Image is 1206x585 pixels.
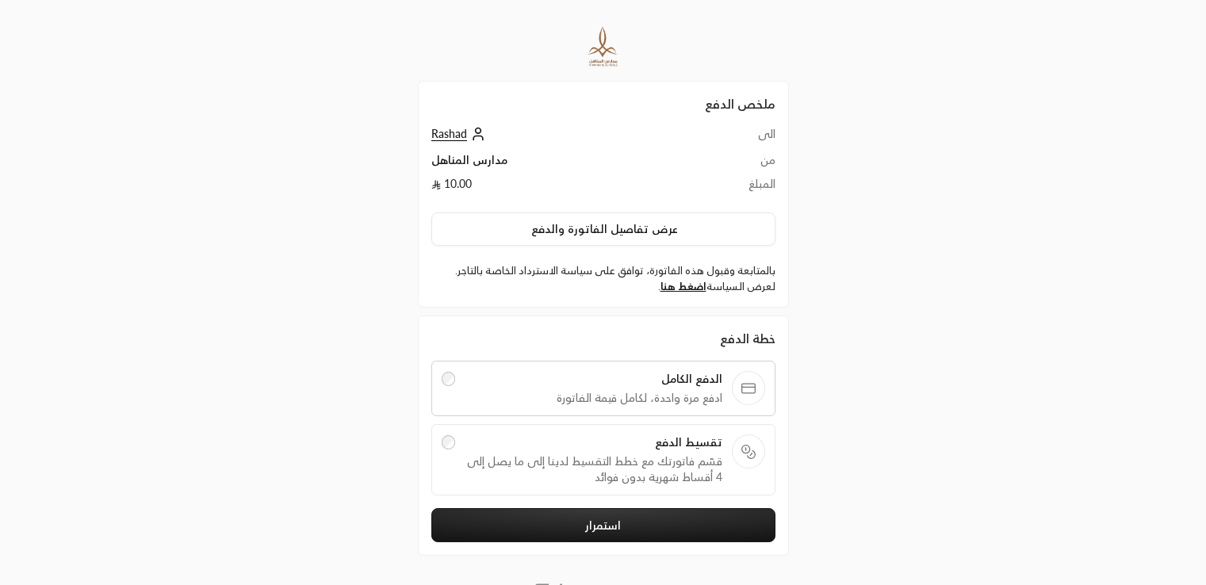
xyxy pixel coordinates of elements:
label: بالمتابعة وقبول هذه الفاتورة، توافق على سياسة الاسترداد الخاصة بالتاجر. لعرض السياسة . [431,263,775,294]
td: 10.00 [431,176,686,200]
a: اضغط هنا [660,280,706,292]
span: Rashad [431,127,467,141]
span: قسّم فاتورتك مع خطط التقسيط لدينا إلى ما يصل إلى 4 أقساط شهرية بدون فوائد [465,453,722,485]
td: المبلغ [685,176,775,200]
span: الدفع الكامل [465,371,722,387]
td: مدارس المناهل [431,152,686,176]
button: عرض تفاصيل الفاتورة والدفع [431,212,775,246]
h2: ملخص الدفع [431,94,775,113]
td: من [685,152,775,176]
div: خطة الدفع [431,329,775,348]
td: الى [685,126,775,152]
button: استمرار [431,508,775,542]
span: تقسيط الدفع [465,434,722,450]
span: ادفع مرة واحدة، لكامل قيمة الفاتورة [465,390,722,406]
a: Rashad [431,127,489,140]
input: تقسيط الدفعقسّم فاتورتك مع خطط التقسيط لدينا إلى ما يصل إلى 4 أقساط شهرية بدون فوائد [442,435,456,449]
img: Company Logo [584,25,622,68]
input: الدفع الكاملادفع مرة واحدة، لكامل قيمة الفاتورة [442,372,456,386]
